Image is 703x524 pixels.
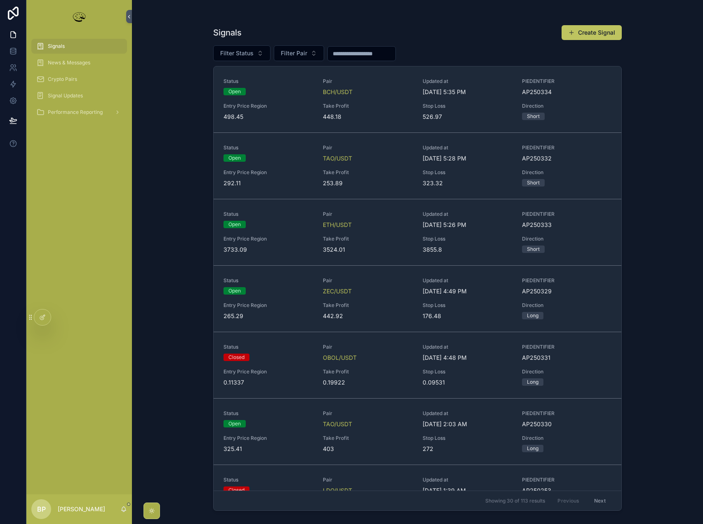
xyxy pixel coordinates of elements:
span: 0.19922 [323,378,412,387]
span: Take Profit [323,103,412,109]
span: [DATE] 5:28 PM [423,154,512,163]
img: App logo [71,10,87,23]
span: TAO/USDT [323,420,352,428]
a: Signals [31,39,127,54]
span: Pair [323,477,412,483]
span: Entry Price Region [223,236,313,242]
a: Crypto Pairs [31,72,127,87]
span: Status [223,277,313,284]
span: Pair [323,144,412,151]
span: Status [223,477,313,483]
span: PIEDENTIFIER [522,78,611,85]
a: News & Messages [31,55,127,70]
span: 442.92 [323,312,412,320]
span: Stop Loss [423,103,512,109]
div: Closed [228,354,245,361]
span: BP [37,504,46,514]
span: AP250330 [522,420,611,428]
span: Stop Loss [423,169,512,176]
span: Updated at [423,277,512,284]
a: ZEC/USDT [323,287,352,295]
span: Pair [323,277,412,284]
div: scrollable content [26,33,132,130]
span: 0.11337 [223,378,313,387]
span: 253.89 [323,179,412,187]
span: 526.97 [423,113,512,121]
span: Status [223,78,313,85]
span: [DATE] 4:48 PM [423,354,512,362]
span: Stop Loss [423,435,512,441]
div: Long [527,378,538,386]
span: Stop Loss [423,368,512,375]
span: [DATE] 5:35 PM [423,88,512,96]
a: StatusOpenPairZEC/USDTUpdated at[DATE] 4:49 PMPIEDENTIFIERAP250329Entry Price Region265.29Take Pr... [214,266,621,332]
span: Direction [522,236,611,242]
span: Signals [48,43,65,50]
span: Performance Reporting [48,109,103,116]
button: Select Button [274,45,324,61]
a: StatusOpenPairTAO/USDTUpdated at[DATE] 2:03 AMPIEDENTIFIERAP250330Entry Price Region325.41Take Pr... [214,399,621,465]
span: Direction [522,103,611,109]
span: AP250331 [522,354,611,362]
span: PIEDENTIFIER [522,477,611,483]
div: Short [527,113,540,120]
div: Short [527,245,540,253]
div: Long [527,445,538,452]
span: PIEDENTIFIER [522,277,611,284]
span: 3855.8 [423,245,512,254]
span: ETH/USDT [323,221,352,229]
span: Direction [522,169,611,176]
span: Entry Price Region [223,368,313,375]
a: Signal Updates [31,88,127,103]
span: 0.09531 [423,378,512,387]
span: Filter Pair [281,49,307,57]
div: Open [228,287,241,295]
span: Pair [323,410,412,417]
span: BCH/USDT [323,88,353,96]
span: Take Profit [323,435,412,441]
span: Updated at [423,410,512,417]
span: Take Profit [323,169,412,176]
span: Direction [522,435,611,441]
span: Stop Loss [423,302,512,309]
span: 498.45 [223,113,313,121]
span: 3524.01 [323,245,412,254]
span: Crypto Pairs [48,76,77,83]
span: Showing 30 of 113 results [485,498,545,504]
span: 403 [323,445,412,453]
span: Take Profit [323,368,412,375]
div: Open [228,221,241,228]
span: Take Profit [323,236,412,242]
span: Updated at [423,144,512,151]
span: AP250329 [522,287,611,295]
a: TAO/USDT [323,154,352,163]
span: AP250253 [522,486,611,495]
span: [DATE] 4:49 PM [423,287,512,295]
a: StatusOpenPairBCH/USDTUpdated at[DATE] 5:35 PMPIEDENTIFIERAP250334Entry Price Region498.45Take Pr... [214,66,621,133]
span: Entry Price Region [223,435,313,441]
span: Updated at [423,211,512,217]
a: OBOL/USDT [323,354,357,362]
div: Long [527,312,538,319]
span: Updated at [423,78,512,85]
span: Status [223,211,313,217]
div: Open [228,154,241,162]
div: Open [228,88,241,95]
button: Create Signal [562,25,622,40]
span: 176.48 [423,312,512,320]
span: AP250332 [522,154,611,163]
span: Filter Status [220,49,254,57]
span: 323.32 [423,179,512,187]
span: Entry Price Region [223,302,313,309]
span: PIEDENTIFIER [522,144,611,151]
span: Pair [323,211,412,217]
span: Pair [323,344,412,350]
span: Signal Updates [48,92,83,99]
span: 448.18 [323,113,412,121]
span: News & Messages [48,59,90,66]
span: Entry Price Region [223,103,313,109]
